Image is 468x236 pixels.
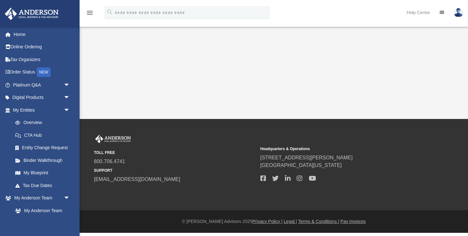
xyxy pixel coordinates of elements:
[94,159,125,164] a: 800.706.4741
[252,219,283,224] a: Privacy Policy |
[9,179,80,192] a: Tax Due Dates
[64,192,76,205] span: arrow_drop_down
[260,155,353,160] a: [STREET_ADDRESS][PERSON_NAME]
[94,177,180,182] a: [EMAIL_ADDRESS][DOMAIN_NAME]
[454,8,463,17] img: User Pic
[4,53,80,66] a: Tax Organizers
[9,129,80,142] a: CTA Hub
[64,104,76,117] span: arrow_drop_down
[4,41,80,53] a: Online Ordering
[86,9,94,17] i: menu
[284,219,297,224] a: Legal |
[94,168,256,173] small: SUPPORT
[4,28,80,41] a: Home
[94,135,132,143] img: Anderson Advisors Platinum Portal
[260,146,422,152] small: Headquarters & Operations
[340,219,365,224] a: Pay Invoices
[94,150,256,156] small: TOLL FREE
[4,79,80,91] a: Platinum Q&Aarrow_drop_down
[4,192,76,205] a: My Anderson Teamarrow_drop_down
[106,9,113,16] i: search
[9,167,76,179] a: My Blueprint
[4,104,80,116] a: My Entitiesarrow_drop_down
[9,204,73,217] a: My Anderson Team
[37,67,51,77] div: NEW
[86,12,94,17] a: menu
[9,142,80,154] a: Entity Change Request
[64,79,76,92] span: arrow_drop_down
[80,218,468,225] div: © [PERSON_NAME] Advisors 2025
[64,91,76,104] span: arrow_drop_down
[298,219,339,224] a: Terms & Conditions |
[9,154,80,167] a: Binder Walkthrough
[260,163,342,168] a: [GEOGRAPHIC_DATA][US_STATE]
[9,116,80,129] a: Overview
[4,91,80,104] a: Digital Productsarrow_drop_down
[3,8,60,20] img: Anderson Advisors Platinum Portal
[4,66,80,79] a: Order StatusNEW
